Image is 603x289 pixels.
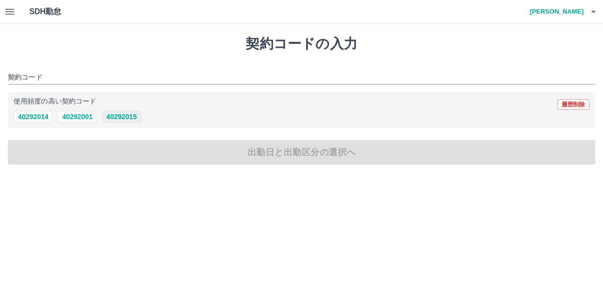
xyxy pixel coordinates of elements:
p: 使用頻度の高い契約コード [14,98,96,105]
button: 履歴削除 [557,99,589,110]
h1: 契約コードの入力 [8,36,595,52]
button: 40292001 [58,111,97,123]
button: 40292015 [102,111,141,123]
button: 40292014 [14,111,53,123]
